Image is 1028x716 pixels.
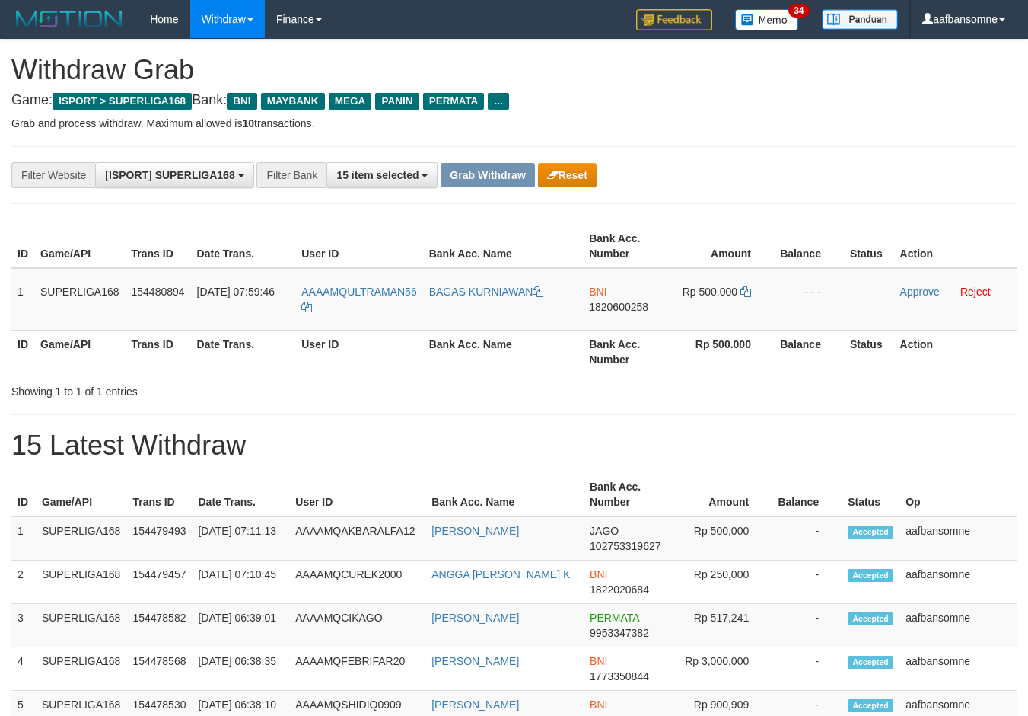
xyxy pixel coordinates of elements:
[848,526,893,539] span: Accepted
[256,162,326,188] div: Filter Bank
[431,612,519,624] a: [PERSON_NAME]
[590,655,607,667] span: BNI
[95,162,253,188] button: [ISPORT] SUPERLIGA168
[301,286,416,298] span: AAAAMQULTRAMAN56
[11,225,34,268] th: ID
[126,604,192,647] td: 154478582
[683,286,737,298] span: Rp 500.000
[671,516,772,561] td: Rp 500,000
[670,225,774,268] th: Amount
[583,330,670,373] th: Bank Acc. Number
[894,330,1017,373] th: Action
[590,698,607,711] span: BNI
[11,473,36,516] th: ID
[34,330,126,373] th: Game/API
[36,604,127,647] td: SUPERLIGA168
[590,540,660,552] span: Copy 102753319627 to clipboard
[848,569,893,582] span: Accepted
[326,162,438,188] button: 15 item selected
[423,330,584,373] th: Bank Acc. Name
[488,93,508,110] span: ...
[431,525,519,537] a: [PERSON_NAME]
[538,163,597,187] button: Reset
[822,9,898,30] img: panduan.png
[772,516,842,561] td: -
[105,169,234,181] span: [ISPORT] SUPERLIGA168
[740,286,751,298] a: Copy 500000 to clipboard
[900,286,940,298] a: Approve
[899,561,1017,604] td: aafbansomne
[11,647,36,691] td: 4
[844,225,894,268] th: Status
[899,604,1017,647] td: aafbansomne
[772,473,842,516] th: Balance
[295,225,422,268] th: User ID
[336,169,419,181] span: 15 item selected
[899,516,1017,561] td: aafbansomne
[36,647,127,691] td: SUPERLIGA168
[774,268,844,331] td: - - -
[590,583,649,596] span: Copy 1822020684 to clipboard
[242,117,254,129] strong: 10
[11,561,36,604] td: 2
[191,225,296,268] th: Date Trans.
[11,330,34,373] th: ID
[431,568,570,580] a: ANGGA [PERSON_NAME] K
[289,473,425,516] th: User ID
[192,561,289,604] td: [DATE] 07:10:45
[590,612,639,624] span: PERMATA
[126,225,191,268] th: Trans ID
[11,162,95,188] div: Filter Website
[34,225,126,268] th: Game/API
[289,561,425,604] td: AAAAMQCUREK2000
[429,286,544,298] a: BAGAS KURNIAWAN
[894,225,1017,268] th: Action
[431,655,519,667] a: [PERSON_NAME]
[192,516,289,561] td: [DATE] 07:11:13
[584,473,671,516] th: Bank Acc. Number
[11,430,1017,461] h1: 15 Latest Withdraw
[289,647,425,691] td: AAAAMQFEBRIFAR20
[583,225,670,268] th: Bank Acc. Number
[441,163,534,187] button: Grab Withdraw
[11,268,34,331] td: 1
[772,647,842,691] td: -
[774,225,844,268] th: Balance
[848,656,893,669] span: Accepted
[289,604,425,647] td: AAAAMQCIKAGO
[34,268,126,331] td: SUPERLIGA168
[192,473,289,516] th: Date Trans.
[126,473,192,516] th: Trans ID
[589,286,606,298] span: BNI
[301,286,416,313] a: AAAAMQULTRAMAN56
[192,604,289,647] td: [DATE] 06:39:01
[960,286,991,298] a: Reject
[36,473,127,516] th: Game/API
[844,330,894,373] th: Status
[671,561,772,604] td: Rp 250,000
[197,286,275,298] span: [DATE] 07:59:46
[126,647,192,691] td: 154478568
[671,647,772,691] td: Rp 3,000,000
[36,561,127,604] td: SUPERLIGA168
[53,93,192,110] span: ISPORT > SUPERLIGA168
[590,627,649,639] span: Copy 9953347382 to clipboard
[636,9,712,30] img: Feedback.jpg
[126,516,192,561] td: 154479493
[375,93,419,110] span: PANIN
[590,568,607,580] span: BNI
[227,93,256,110] span: BNI
[191,330,296,373] th: Date Trans.
[848,612,893,625] span: Accepted
[295,330,422,373] th: User ID
[774,330,844,373] th: Balance
[11,516,36,561] td: 1
[788,4,809,18] span: 34
[11,604,36,647] td: 3
[36,516,127,561] td: SUPERLIGA168
[11,93,1017,108] h4: Game: Bank:
[11,378,417,399] div: Showing 1 to 1 of 1 entries
[329,93,372,110] span: MEGA
[11,8,127,30] img: MOTION_logo.png
[590,670,649,682] span: Copy 1773350844 to clipboard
